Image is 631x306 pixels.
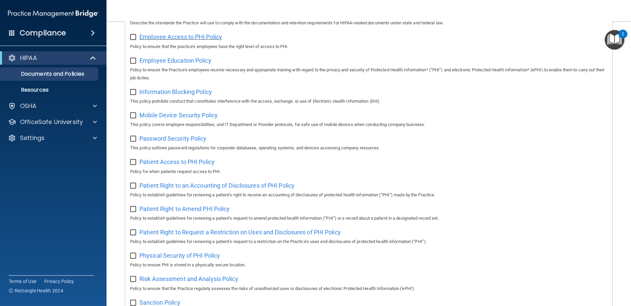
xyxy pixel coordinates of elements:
[130,97,607,105] p: This policy prohibits conduct that constitutes interference with the access, exchange, or use of ...
[130,214,607,222] p: Policy to establish guidelines for reviewing a patient’s request to amend protected health inform...
[139,112,218,119] span: Mobile Device Security Policy
[44,278,74,285] a: Privacy Policy
[20,102,37,110] p: OSHA
[130,19,607,27] p: Describe the standards the Practice will use to comply with the documentation and retention requi...
[139,182,295,189] span: Patient Right to an Accounting of Disclosures of PHI Policy
[139,229,341,236] span: Patient Right to Request a Restriction on Uses and Disclosures of PHI Policy
[130,238,607,246] p: Policy to establish guidelines for reviewing a patient’s request to a restriction on the Practice...
[8,7,99,20] img: PMB logo
[20,54,37,62] p: HIPAA
[20,118,83,126] p: OfficeSafe University
[130,66,607,82] p: Policy to ensure the Practice's employees receive necessary and appropriate training with regard ...
[139,33,222,40] span: Employee Access to PHI Policy
[139,158,215,165] span: Patient Access to PHI Policy
[4,87,95,93] p: Resources
[130,261,607,269] p: Policy to ensure PHI is stored in a physically secure location.
[130,43,607,51] p: Policy to ensure that the practice's employees have the right level of access to PHI.
[130,121,607,129] p: This policy covers employee responsibilities, and IT Department or Provider protocols, for safe u...
[8,102,97,110] a: OSHA
[139,88,212,95] span: Information Blocking Policy
[139,252,220,259] span: Physical Security of PHI Policy
[139,205,230,212] span: Patient Right to Amend PHI Policy
[9,278,36,285] a: Terms of Use
[130,285,607,293] p: Policy to ensure that the Practice regularly assesses the risks of unauthorized uses or disclosur...
[130,144,607,152] p: This policy outlines password regulations for corporate databases, operating systems, and devices...
[622,34,624,43] div: 2
[139,135,206,142] span: Password Security Policy
[8,134,97,142] a: Settings
[139,275,238,282] span: Risk Assessment and Analysis Policy
[8,118,97,126] a: OfficeSafe University
[130,168,607,176] p: Policy for when patients request access to PHI.
[9,287,63,294] span: Ⓒ Rectangle Health 2024
[20,28,66,38] h4: Compliance
[4,71,95,77] p: Documents and Policies
[139,57,211,64] span: Employee Education Policy
[20,134,45,142] p: Settings
[605,30,624,50] button: Open Resource Center, 2 new notifications
[8,54,97,62] a: HIPAA
[139,299,180,306] span: Sanction Policy
[130,191,607,199] p: Policy to establish guidelines for reviewing a patient’s right to receive an accounting of disclo...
